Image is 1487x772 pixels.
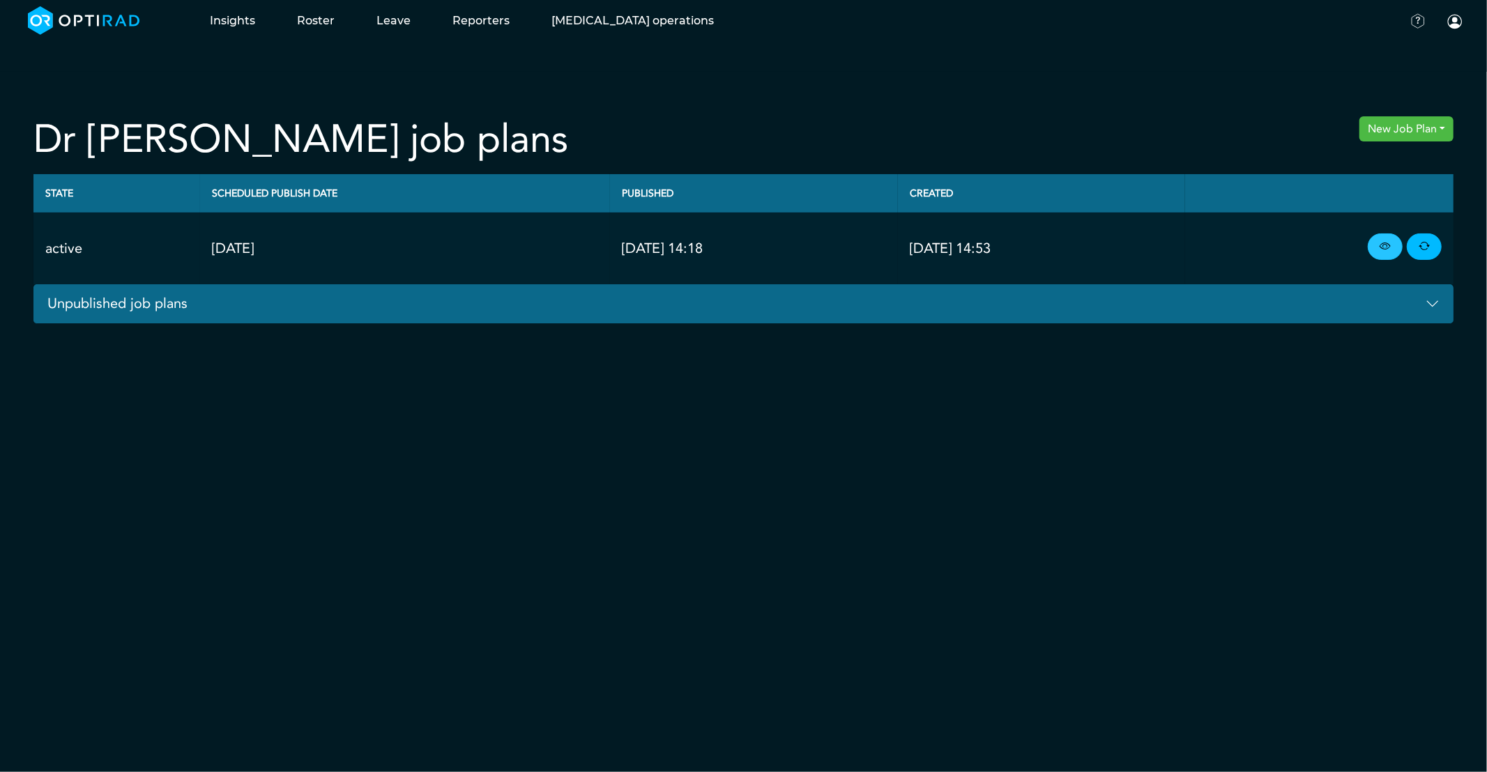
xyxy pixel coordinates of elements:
[898,174,1185,213] th: Created
[1359,116,1454,141] button: New Job Plan
[33,213,200,284] td: active
[33,174,200,213] th: State
[610,174,897,213] th: Published
[28,6,140,35] img: brand-opti-rad-logos-blue-and-white-d2f68631ba2948856bd03f2d395fb146ddc8fb01b4b6e9315ea85fa773367...
[33,116,568,163] h2: Dr [PERSON_NAME] job plans
[33,284,1454,324] button: Unpublished job plans
[200,213,610,284] td: [DATE]
[1419,239,1430,254] i: create new Job Plan copied from this one
[200,174,610,213] th: Scheduled Publish Date
[610,213,897,284] td: [DATE] 14:18
[898,213,1185,284] td: [DATE] 14:53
